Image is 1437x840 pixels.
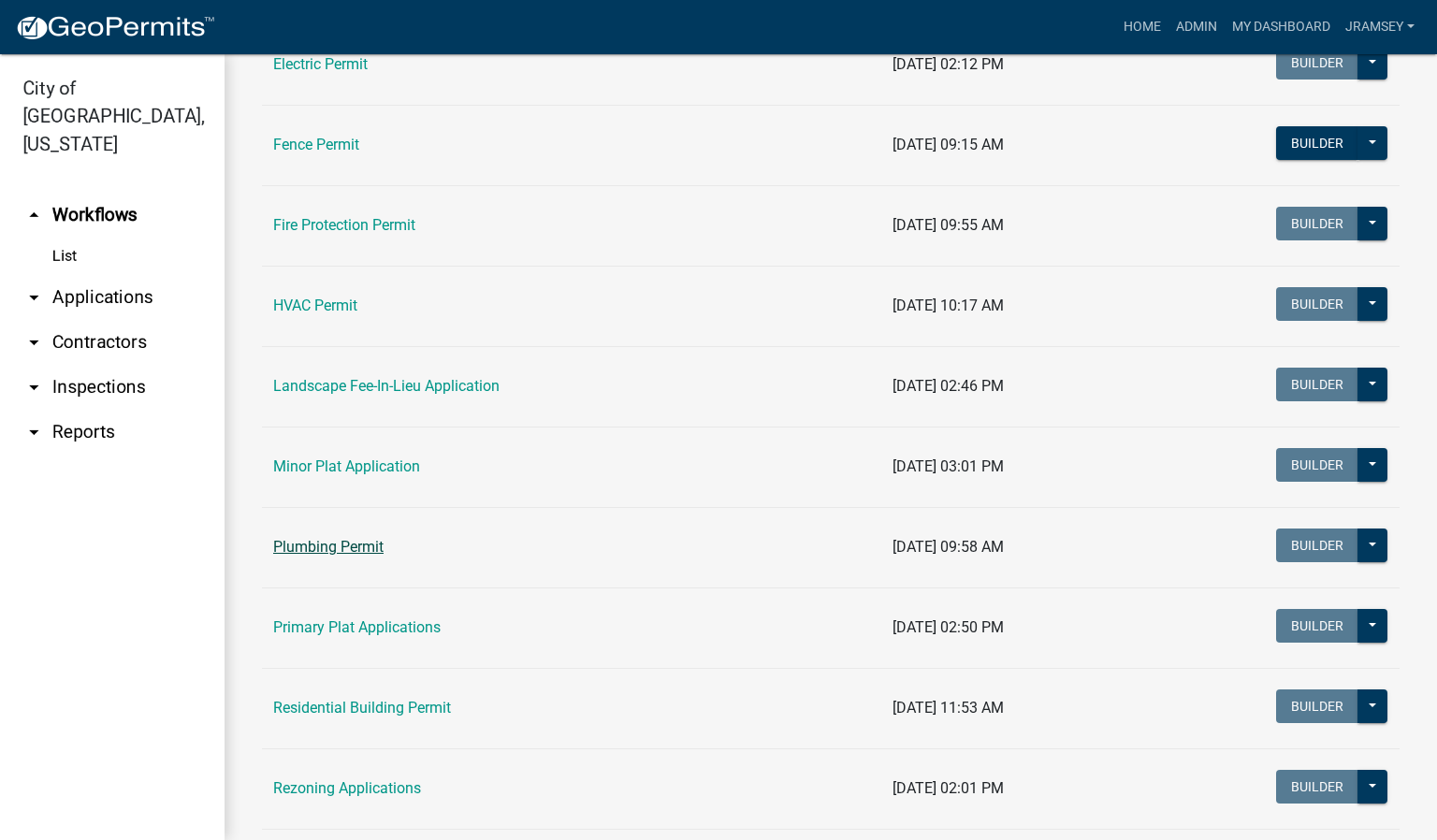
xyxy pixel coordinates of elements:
[273,618,441,636] a: Primary Plat Applications
[1168,9,1225,45] a: Admin
[1338,9,1422,45] a: jramsey
[893,538,1004,556] span: [DATE] 09:58 AM
[893,457,1004,475] span: [DATE] 03:01 PM
[1116,9,1168,45] a: Home
[273,457,420,475] a: Minor Plat Application
[273,55,368,73] a: Electric Permit
[1276,207,1358,240] button: Builder
[1225,9,1338,45] a: My Dashboard
[273,297,357,314] a: HVAC Permit
[1276,770,1358,804] button: Builder
[22,204,45,226] i: arrow_drop_up
[273,779,421,797] a: Rezoning Applications
[273,538,384,556] a: Plumbing Permit
[273,136,359,153] a: Fence Permit
[1276,609,1358,643] button: Builder
[893,618,1004,636] span: [DATE] 02:50 PM
[273,377,500,395] a: Landscape Fee-In-Lieu Application
[1276,287,1358,321] button: Builder
[1276,689,1358,723] button: Builder
[22,421,45,443] i: arrow_drop_down
[893,779,1004,797] span: [DATE] 02:01 PM
[1276,368,1358,401] button: Builder
[273,699,451,717] a: Residential Building Permit
[22,331,45,354] i: arrow_drop_down
[1276,126,1358,160] button: Builder
[1276,529,1358,562] button: Builder
[22,376,45,398] i: arrow_drop_down
[893,377,1004,395] span: [DATE] 02:46 PM
[893,55,1004,73] span: [DATE] 02:12 PM
[893,297,1004,314] span: [DATE] 10:17 AM
[1276,46,1358,80] button: Builder
[22,286,45,309] i: arrow_drop_down
[893,699,1004,717] span: [DATE] 11:53 AM
[893,136,1004,153] span: [DATE] 09:15 AM
[1276,448,1358,482] button: Builder
[273,216,415,234] a: Fire Protection Permit
[893,216,1004,234] span: [DATE] 09:55 AM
